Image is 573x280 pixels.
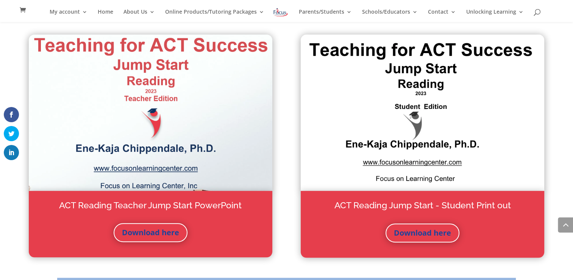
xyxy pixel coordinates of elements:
a: Parents/Students [299,9,352,22]
a: About Us [123,9,155,22]
img: Screenshot 2023-06-22 at 11.37.30 AM [301,35,544,191]
h2: ACT Reading Jump Start - Student Print out [316,199,529,216]
img: Screenshot 2023-06-22 at 11.38.29 AM [29,35,272,191]
a: Download here [386,223,459,242]
a: Contact [428,9,456,22]
img: Focus on Learning [273,7,289,18]
h2: ACT Reading Teacher Jump Start PowerPoint [44,199,257,216]
a: Download here [114,223,187,242]
a: Online Products/Tutoring Packages [165,9,264,22]
a: Home [98,9,113,22]
a: My account [50,9,87,22]
a: Unlocking Learning [466,9,524,22]
a: Schools/Educators [362,9,418,22]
